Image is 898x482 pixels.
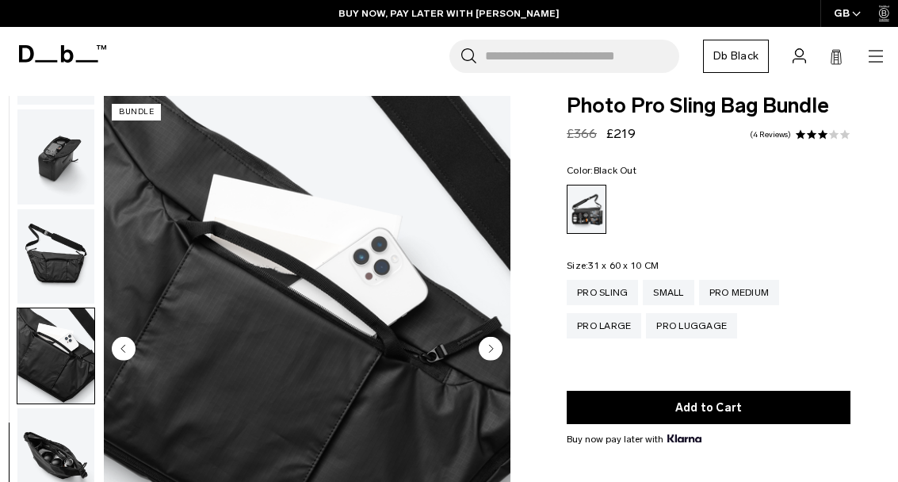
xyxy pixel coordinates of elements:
img: {"height" => 20, "alt" => "Klarna"} [667,434,701,442]
legend: Color: [567,166,636,175]
span: Buy now pay later with [567,432,701,446]
button: Photo Pro Sling Bag Bundle [17,208,95,305]
span: Photo Pro Sling Bag Bundle [567,96,850,117]
p: Bundle [112,104,161,120]
span: £219 [606,126,636,141]
img: Photo Pro Sling Bag Bundle [17,109,94,205]
span: Black Out [594,165,636,176]
a: BUY NOW, PAY LATER WITH [PERSON_NAME] [338,6,560,21]
a: Small [643,280,694,305]
legend: Size: [567,261,659,270]
button: Photo Pro Sling Bag Bundle [17,109,95,205]
a: Black Out [567,185,606,234]
a: 4 reviews [750,131,791,139]
a: Pro Sling [567,280,638,305]
a: Pro Medium [699,280,780,305]
s: £366 [567,126,597,141]
button: Previous slide [112,336,136,363]
a: Pro Luggage [646,313,737,339]
button: Add to Cart [567,391,850,424]
button: Next slide [479,336,502,363]
img: Photo Pro Sling Bag Bundle [17,308,94,404]
img: Photo Pro Sling Bag Bundle [17,209,94,304]
a: Pro Large [567,313,641,339]
span: 31 x 60 x 10 CM [588,260,659,271]
a: Db Black [703,40,769,73]
button: Photo Pro Sling Bag Bundle [17,308,95,404]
